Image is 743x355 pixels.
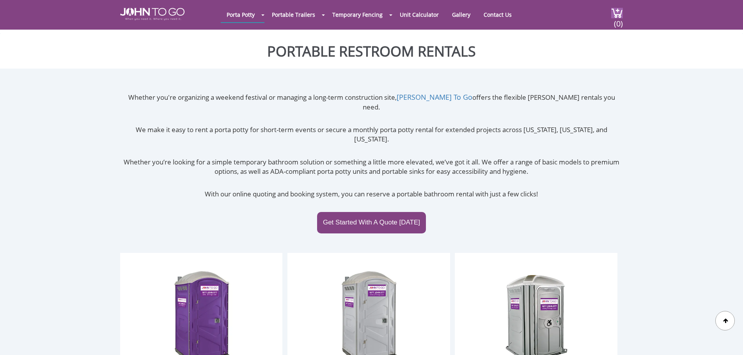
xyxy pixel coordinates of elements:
[120,92,623,112] p: Whether you're organizing a weekend festival or managing a long-term construction site, offers th...
[120,125,623,144] p: We make it easy to rent a porta potty for short-term events or secure a monthly porta potty renta...
[394,7,445,22] a: Unit Calculator
[120,157,623,177] p: Whether you’re looking for a simple temporary bathroom solution or something a little more elevat...
[478,7,518,22] a: Contact Us
[120,189,623,199] p: With our online quoting and booking system, you can reserve a portable bathroom rental with just ...
[266,7,321,22] a: Portable Trailers
[712,324,743,355] button: Live Chat
[611,8,623,18] img: cart a
[614,12,623,29] span: (0)
[120,8,184,20] img: JOHN to go
[397,92,472,102] a: [PERSON_NAME] To Go
[221,7,261,22] a: Porta Potty
[326,7,388,22] a: Temporary Fencing
[317,212,426,233] a: Get Started With A Quote [DATE]
[446,7,476,22] a: Gallery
